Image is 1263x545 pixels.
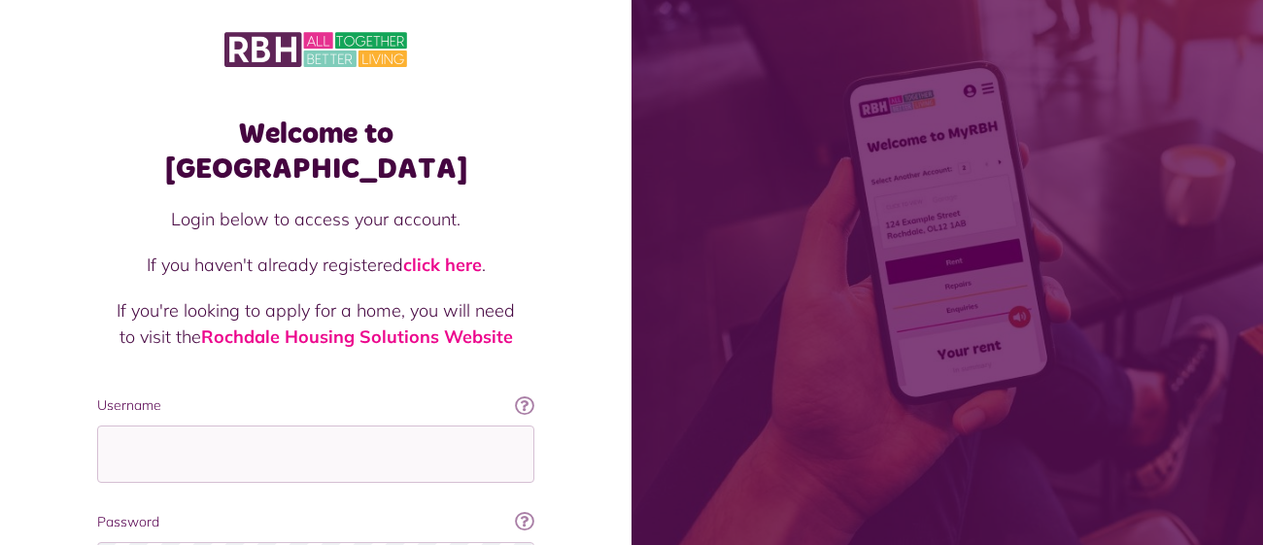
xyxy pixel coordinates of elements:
a: click here [403,254,482,276]
img: MyRBH [224,29,407,70]
a: Rochdale Housing Solutions Website [201,325,513,348]
p: Login below to access your account. [117,206,515,232]
h1: Welcome to [GEOGRAPHIC_DATA] [97,117,534,187]
p: If you haven't already registered . [117,252,515,278]
p: If you're looking to apply for a home, you will need to visit the [117,297,515,350]
label: Password [97,512,534,532]
label: Username [97,395,534,416]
